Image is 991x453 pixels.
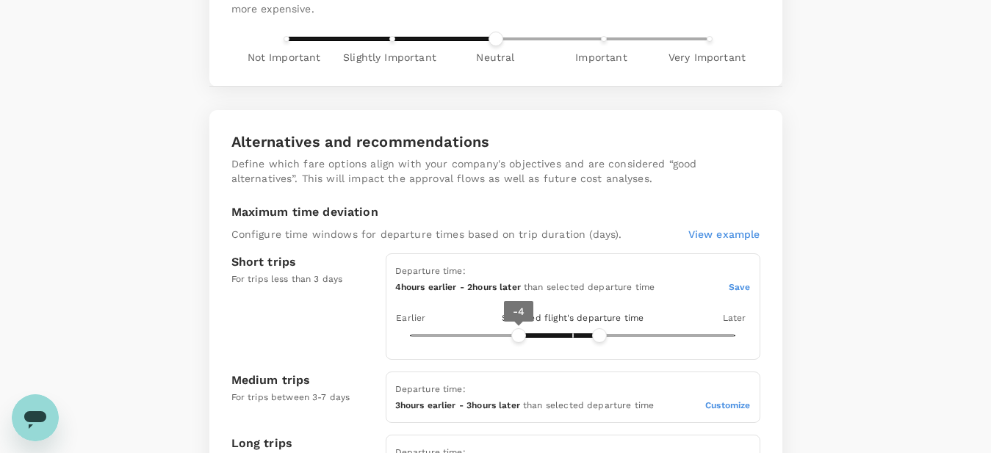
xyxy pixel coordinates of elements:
[231,253,297,271] p: Short trips
[395,282,521,292] span: 4 hours earlier - 2 hours later
[395,266,466,276] span: Departure time:
[12,394,59,441] iframe: Button to launch messaging window
[231,372,311,389] p: Medium trips
[231,435,293,452] p: Long trips
[688,227,760,242] p: View example
[231,227,622,242] p: Configure time windows for departure times based on trip duration (days).
[705,400,750,410] span: Customize
[231,203,760,221] p: Maximum time deviation
[395,384,466,394] span: Departure time:
[669,50,746,65] span: Very Important
[396,312,425,325] span: Earlier
[476,50,514,65] span: Neutral
[575,50,627,65] span: Important
[343,50,436,65] span: Slightly Important
[395,400,520,410] span: 3 hours earlier - 3 hours later
[248,50,321,65] span: Not Important
[502,312,644,325] span: Selected flight's departure time
[723,312,746,325] span: Later
[231,134,760,151] p: Alternatives and recommendations
[395,282,655,292] span: than selected departure time
[513,305,525,317] span: -4
[729,282,751,292] span: Save
[231,392,350,402] span: For trips between 3-7 days
[231,156,760,186] p: Define which fare options align with your company's objectives and are considered “good alternati...
[395,400,655,410] span: than selected departure time
[231,274,343,284] span: For trips less than 3 days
